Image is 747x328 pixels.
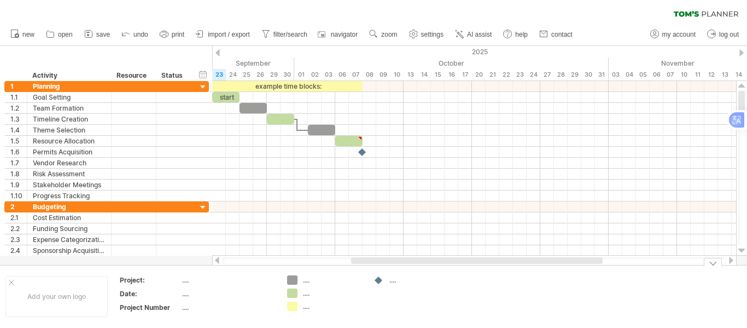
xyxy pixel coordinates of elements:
span: settings [421,31,443,38]
div: Sponsorship Acquisition [33,245,106,256]
div: Monday, 6 October 2025 [335,69,349,80]
div: .... [303,275,363,285]
div: Friday, 31 October 2025 [595,69,609,80]
div: Team Formation [33,103,106,113]
div: Thursday, 6 November 2025 [650,69,663,80]
div: 1.5 [10,136,27,146]
div: Planning [33,81,106,91]
div: Monday, 27 October 2025 [540,69,554,80]
div: 1 [10,81,27,91]
span: print [172,31,184,38]
div: 1.3 [10,114,27,124]
div: Goal Setting [33,92,106,102]
div: 1.2 [10,103,27,113]
div: example time blocks: [212,81,363,91]
div: Tuesday, 30 September 2025 [281,69,294,80]
a: save [81,27,113,42]
div: Monday, 13 October 2025 [404,69,417,80]
div: .... [389,275,449,285]
div: Risk Assessment [33,169,106,179]
div: Monday, 10 November 2025 [677,69,691,80]
div: Project Number [120,303,180,312]
a: log out [704,27,742,42]
span: log out [719,31,739,38]
span: contact [551,31,573,38]
div: Tuesday, 11 November 2025 [691,69,704,80]
span: open [58,31,73,38]
div: Status [161,70,185,81]
div: .... [182,275,274,285]
div: 2.4 [10,245,27,256]
div: Funding Sourcing [33,223,106,234]
div: Cost Estimation [33,212,106,223]
div: 1.6 [10,147,27,157]
div: October 2025 [294,57,609,69]
a: AI assist [452,27,495,42]
div: Wednesday, 15 October 2025 [431,69,445,80]
div: Wednesday, 22 October 2025 [499,69,513,80]
div: Tuesday, 4 November 2025 [622,69,636,80]
div: Wednesday, 5 November 2025 [636,69,650,80]
div: Monday, 29 September 2025 [267,69,281,80]
div: 2.1 [10,212,27,223]
div: Permits Acquisition [33,147,106,157]
div: Friday, 3 October 2025 [322,69,335,80]
div: Friday, 7 November 2025 [663,69,677,80]
div: .... [303,289,363,298]
div: Friday, 10 October 2025 [390,69,404,80]
div: Timeline Creation [33,114,106,124]
div: Vendor Research [33,158,106,168]
div: Resource [116,70,150,81]
div: Resource Allocation [33,136,106,146]
div: Expense Categorization [33,234,106,245]
div: 2.2 [10,223,27,234]
span: zoom [381,31,397,38]
div: Thursday, 25 September 2025 [240,69,253,80]
div: Wednesday, 24 September 2025 [226,69,240,80]
div: Thursday, 13 November 2025 [718,69,732,80]
a: import / export [193,27,253,42]
span: import / export [208,31,250,38]
div: Tuesday, 21 October 2025 [486,69,499,80]
div: Monday, 20 October 2025 [472,69,486,80]
div: start [212,92,240,102]
a: zoom [366,27,400,42]
div: 1.4 [10,125,27,135]
div: Tuesday, 28 October 2025 [554,69,568,80]
a: my account [647,27,699,42]
div: Progress Tracking [33,191,106,201]
span: new [22,31,34,38]
div: Wednesday, 8 October 2025 [363,69,376,80]
div: Project: [120,275,180,285]
div: Budgeting [33,202,106,212]
div: 1.1 [10,92,27,102]
a: help [500,27,531,42]
div: Thursday, 2 October 2025 [308,69,322,80]
div: Tuesday, 14 October 2025 [417,69,431,80]
a: filter/search [259,27,311,42]
div: 1.8 [10,169,27,179]
div: 1.9 [10,180,27,190]
div: Friday, 14 November 2025 [732,69,745,80]
div: Wednesday, 1 October 2025 [294,69,308,80]
div: Date: [120,289,180,298]
div: 1.7 [10,158,27,168]
div: Thursday, 23 October 2025 [513,69,527,80]
div: Friday, 17 October 2025 [458,69,472,80]
div: .... [182,289,274,298]
div: Wednesday, 12 November 2025 [704,69,718,80]
a: contact [536,27,576,42]
span: filter/search [273,31,307,38]
a: navigator [316,27,361,42]
div: .... [182,303,274,312]
div: Add your own logo [5,276,108,317]
div: Monday, 3 November 2025 [609,69,622,80]
div: Stakeholder Meetings [33,180,106,190]
span: undo [133,31,148,38]
div: Theme Selection [33,125,106,135]
span: help [515,31,528,38]
a: new [8,27,38,42]
a: print [157,27,188,42]
span: save [96,31,110,38]
div: Friday, 24 October 2025 [527,69,540,80]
